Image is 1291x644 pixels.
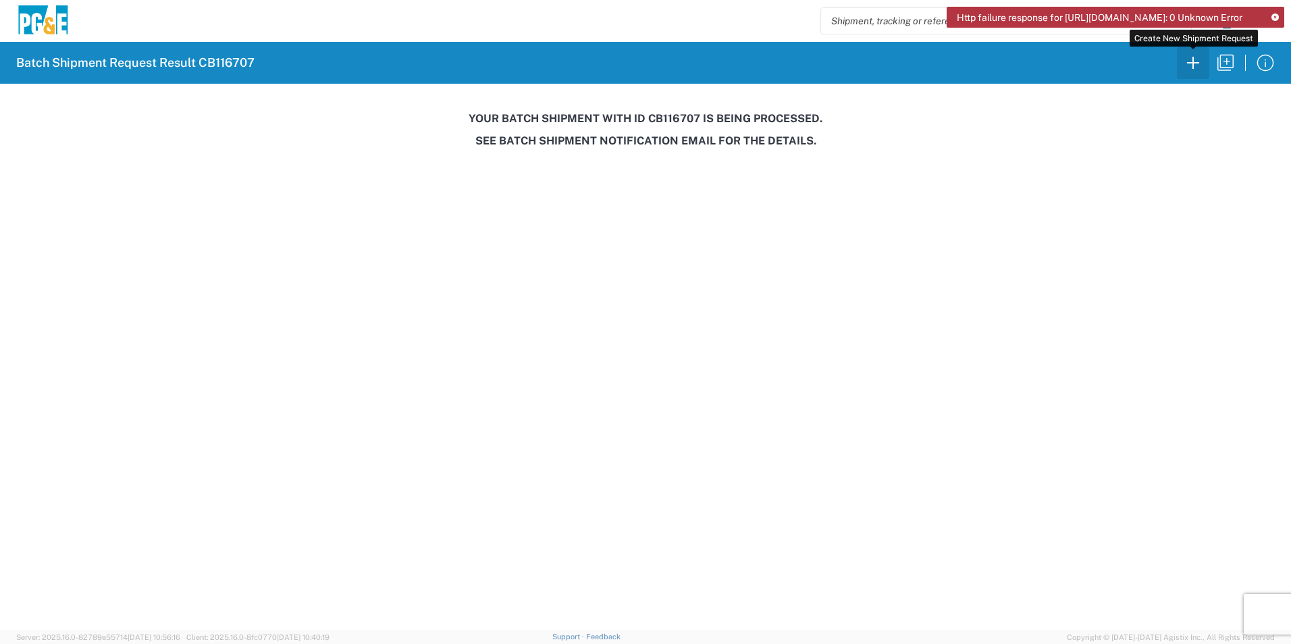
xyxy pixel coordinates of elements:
span: Client: 2025.16.0-8fc0770 [186,633,330,641]
input: Shipment, tracking or reference number [821,8,1171,34]
span: Copyright © [DATE]-[DATE] Agistix Inc., All Rights Reserved [1067,631,1275,643]
span: Server: 2025.16.0-82789e55714 [16,633,180,641]
a: Feedback [586,633,621,641]
span: [DATE] 10:40:19 [277,633,330,641]
h3: See Batch Shipment Notification email for the details. [9,134,1282,147]
h2: Batch Shipment Request Result CB116707 [16,55,255,71]
span: Http failure response for [URL][DOMAIN_NAME]: 0 Unknown Error [957,11,1242,24]
img: pge [16,5,70,37]
span: [DATE] 10:56:16 [128,633,180,641]
h3: Your batch shipment with id CB116707 is being processed. [9,112,1282,125]
a: Support [552,633,586,641]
